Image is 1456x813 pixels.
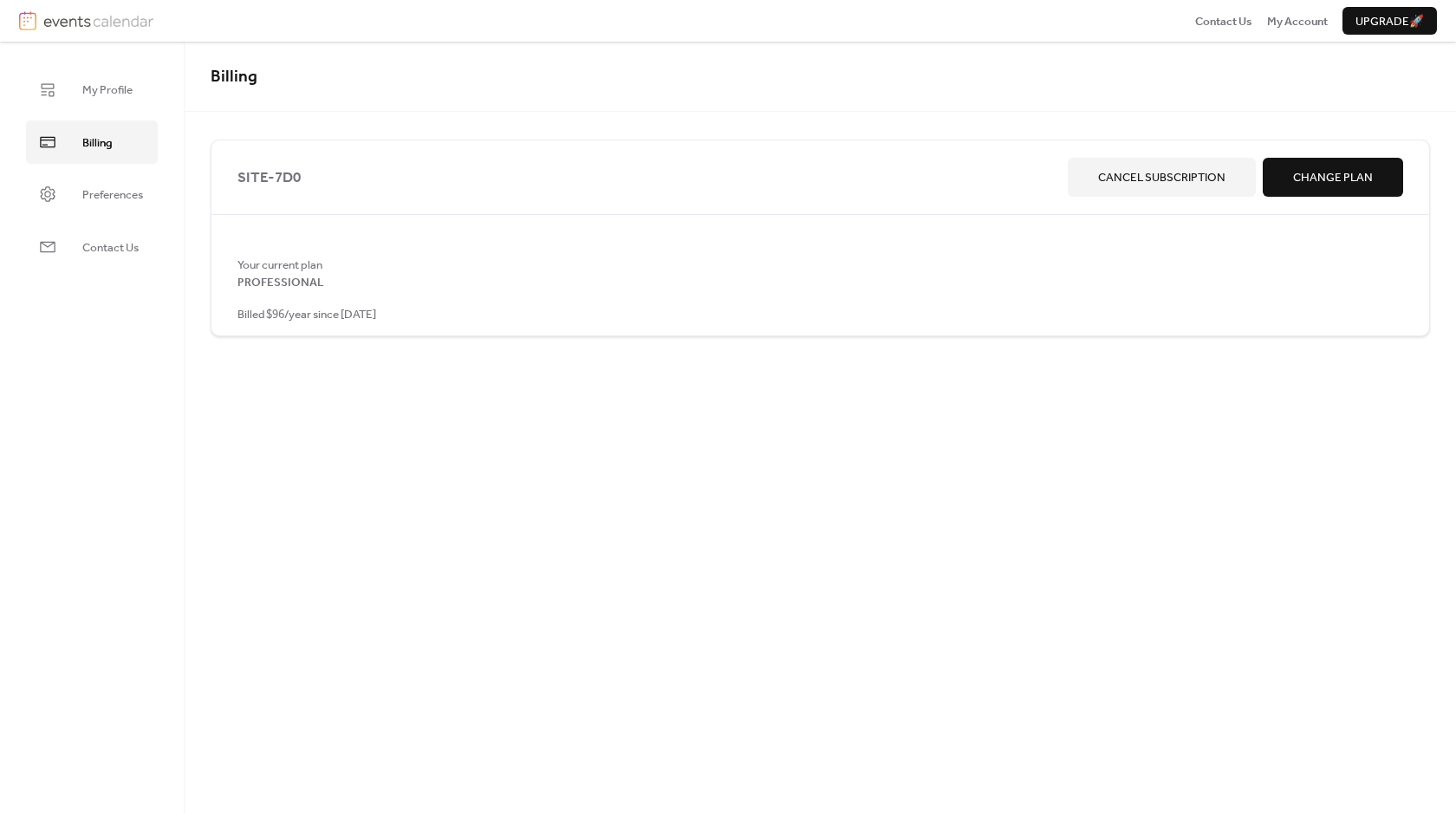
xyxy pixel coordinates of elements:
[82,134,112,152] span: Billing
[1342,7,1437,35] button: Upgrade🚀
[1355,13,1424,30] span: Upgrade 🚀
[1098,169,1225,186] span: Cancel Subscription
[82,186,143,204] span: Preferences
[19,11,36,30] img: logo
[1267,12,1328,29] a: My Account
[237,306,376,323] span: Billed $96/year since [DATE]
[1267,13,1328,30] span: My Account
[1068,158,1256,196] button: Cancel Subscription
[26,120,158,164] a: Billing
[43,11,153,30] img: logotype
[26,225,158,269] a: Contact Us
[1195,13,1252,30] span: Contact Us
[237,274,324,291] span: PROFESSIONAL
[82,239,139,257] span: Contact Us
[1263,158,1403,196] button: Change Plan
[211,61,257,93] span: Billing
[82,81,133,99] span: My Profile
[26,172,158,216] a: Preferences
[1195,12,1252,29] a: Contact Us
[1293,169,1373,186] span: Change Plan
[26,68,158,111] a: My Profile
[237,166,1062,190] span: SITE-7D0
[237,257,1404,274] span: Your current plan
